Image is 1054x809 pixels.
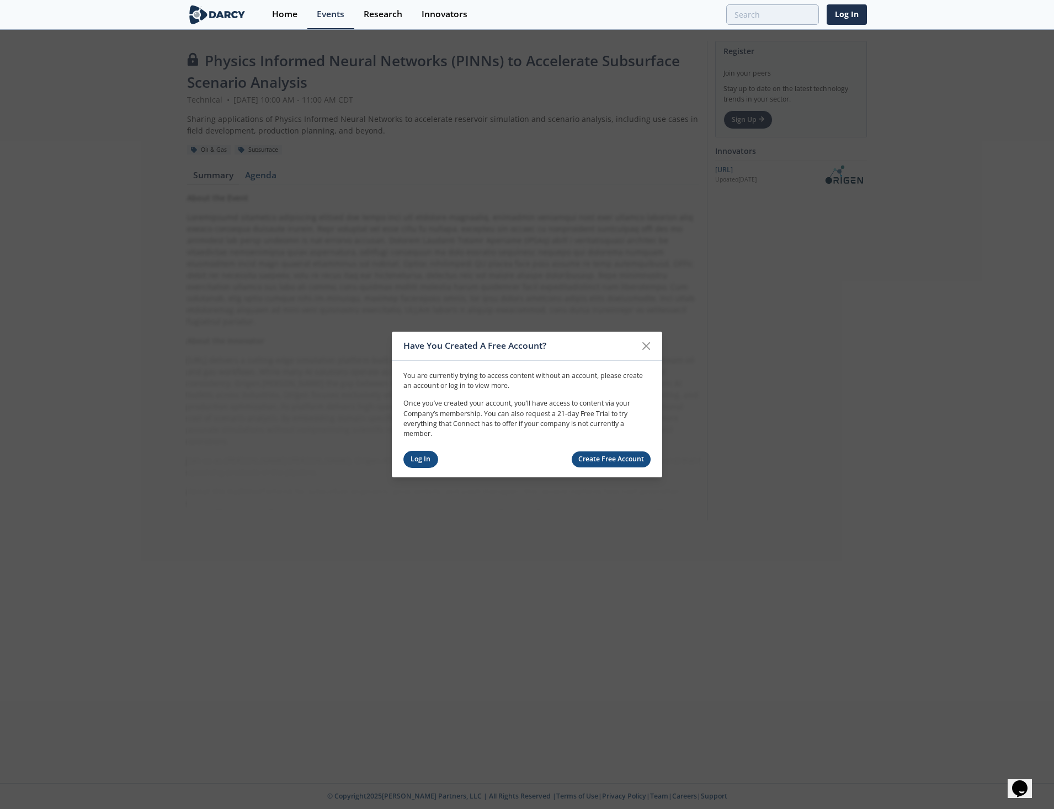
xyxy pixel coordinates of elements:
[403,336,636,356] div: Have You Created A Free Account?
[403,398,651,439] p: Once you’ve created your account, you’ll have access to content via your Company’s membership. Yo...
[364,10,402,19] div: Research
[403,370,651,391] p: You are currently trying to access content without an account, please create an account or log in...
[422,10,467,19] div: Innovators
[827,4,867,25] a: Log In
[403,451,438,468] a: Log In
[187,5,247,24] img: logo-wide.svg
[1008,765,1043,798] iframe: chat widget
[317,10,344,19] div: Events
[726,4,819,25] input: Advanced Search
[272,10,297,19] div: Home
[572,451,651,467] a: Create Free Account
